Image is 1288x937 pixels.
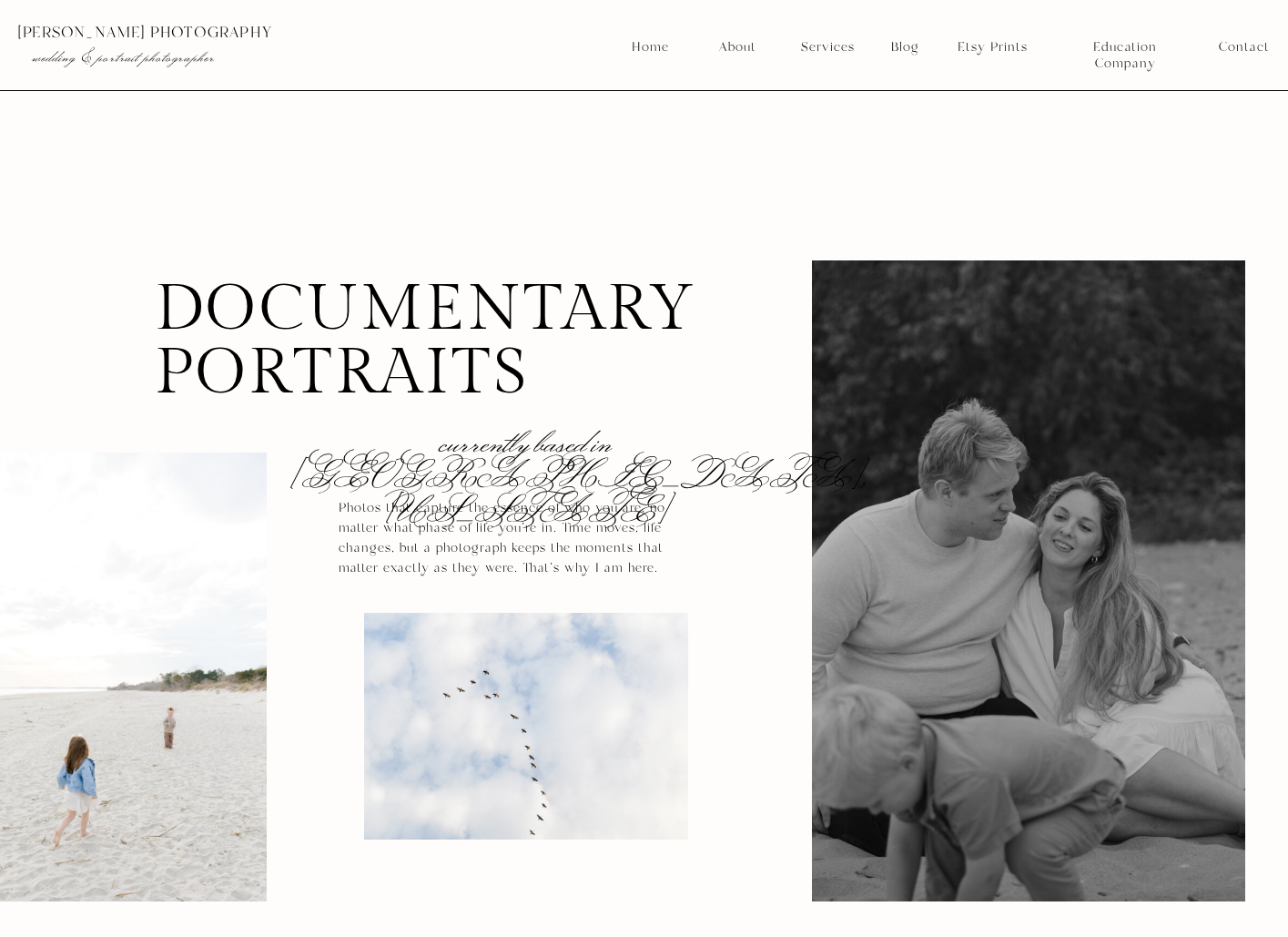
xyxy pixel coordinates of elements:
[631,39,670,56] a: Home
[155,278,656,397] h1: documentary portraits
[885,39,925,56] a: Blog
[339,498,670,575] h2: Photos that capture the essence of who you are, no matter what phase of life you're in. Time move...
[32,48,322,66] p: wedding & portrait photographer
[714,39,760,56] a: About
[1062,39,1188,56] a: Education Company
[1219,39,1269,56] a: Contact
[289,424,765,469] h2: currently based in [GEOGRAPHIC_DATA], [US_STATE]
[17,25,360,41] p: [PERSON_NAME] photography
[950,39,1034,56] a: Etsy Prints
[794,39,861,56] a: Services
